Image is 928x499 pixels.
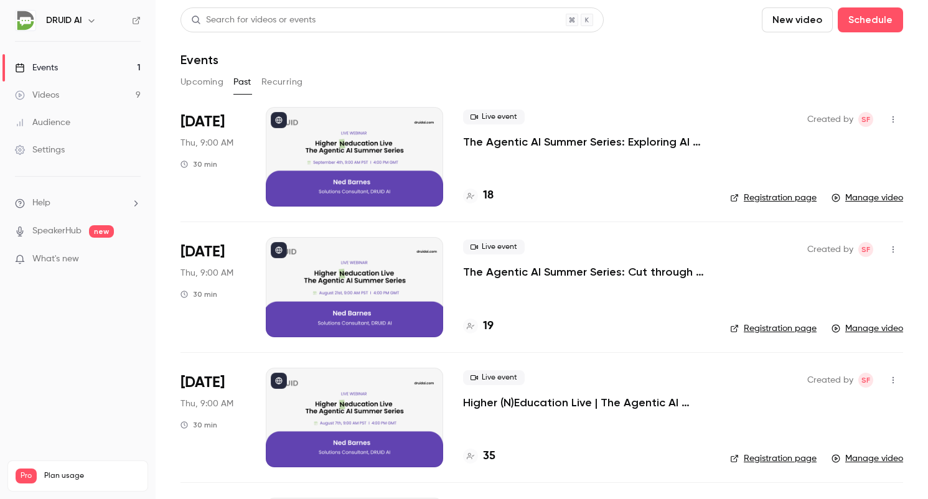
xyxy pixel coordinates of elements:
div: 30 min [180,420,217,430]
div: Sep 4 Thu, 9:00 AM (America/Los Angeles) [180,107,246,207]
div: Search for videos or events [191,14,316,27]
button: Past [233,72,251,92]
a: Manage video [832,192,903,204]
span: [DATE] [180,373,225,393]
a: The Agentic AI Summer Series: Cut through the hype. See the tech. Ask your questions. Repeat. [463,264,710,279]
a: 19 [463,318,494,335]
button: Schedule [838,7,903,32]
span: What's new [32,253,79,266]
button: New video [762,7,833,32]
span: Live event [463,370,525,385]
a: Registration page [730,452,817,465]
button: Upcoming [180,72,223,92]
span: Thu, 9:00 AM [180,137,233,149]
span: Live event [463,110,525,124]
a: SpeakerHub [32,225,82,238]
span: new [89,225,114,238]
li: help-dropdown-opener [15,197,141,210]
div: Events [15,62,58,74]
a: 35 [463,448,495,465]
h4: 19 [483,318,494,335]
div: 30 min [180,289,217,299]
a: Registration page [730,192,817,204]
span: Silvia Feleaga [858,112,873,127]
span: Created by [807,373,853,388]
span: [DATE] [180,112,225,132]
span: SF [861,112,870,127]
span: Silvia Feleaga [858,373,873,388]
span: Silvia Feleaga [858,242,873,257]
span: Pro [16,469,37,483]
a: Higher (N)Education Live | The Agentic AI Summer Series: Cut through the hype. See the tech. Ask ... [463,395,710,410]
a: 18 [463,187,494,204]
span: Created by [807,242,853,257]
div: Videos [15,89,59,101]
span: Thu, 9:00 AM [180,267,233,279]
span: [DATE] [180,242,225,262]
span: Plan usage [44,471,140,481]
div: Audience [15,116,70,129]
img: DRUID AI [16,11,35,30]
div: Settings [15,144,65,156]
a: Manage video [832,322,903,335]
a: Manage video [832,452,903,465]
iframe: Noticeable Trigger [126,254,141,265]
h6: DRUID AI [46,14,82,27]
div: 30 min [180,159,217,169]
h1: Events [180,52,218,67]
span: SF [861,242,870,257]
span: Thu, 9:00 AM [180,398,233,410]
button: Recurring [261,72,303,92]
a: The Agentic AI Summer Series: Exploring AI Impact [463,134,710,149]
span: Live event [463,240,525,254]
div: Aug 7 Thu, 9:00 AM (America/Los Angeles) [180,368,246,467]
span: SF [861,373,870,388]
a: Registration page [730,322,817,335]
div: Aug 21 Thu, 9:00 AM (America/Los Angeles) [180,237,246,337]
span: Help [32,197,50,210]
span: Created by [807,112,853,127]
h4: 35 [483,448,495,465]
h4: 18 [483,187,494,204]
